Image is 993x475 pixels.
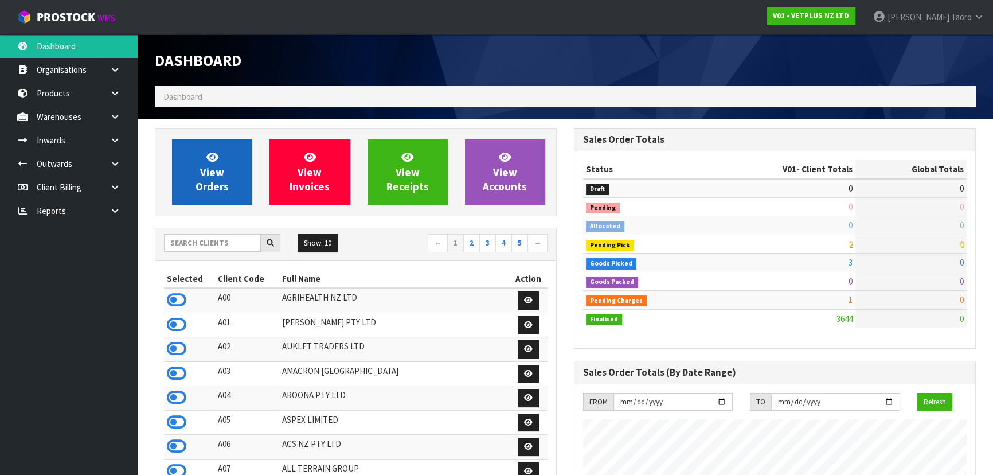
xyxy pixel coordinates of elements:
span: 0 [849,183,853,194]
span: 0 [849,220,853,231]
span: View Receipts [386,150,429,193]
span: 1 [849,294,853,305]
td: ACS NZ PTY LTD [279,435,509,460]
td: AUKLET TRADERS LTD [279,337,509,362]
strong: V01 - VETPLUS NZ LTD [773,11,849,21]
span: Allocated [586,221,624,232]
a: ← [428,234,448,252]
th: Status [583,160,710,178]
a: 3 [479,234,496,252]
h3: Sales Order Totals [583,134,967,145]
td: A04 [215,386,279,411]
span: 0 [960,257,964,268]
th: Full Name [279,270,509,288]
div: TO [750,393,771,411]
a: ViewOrders [172,139,252,205]
th: - Client Totals [710,160,855,178]
td: A06 [215,435,279,460]
span: ProStock [37,10,95,25]
small: WMS [97,13,115,24]
img: cube-alt.png [17,10,32,24]
span: Goods Packed [586,277,638,288]
button: Refresh [917,393,952,411]
span: 0 [960,183,964,194]
a: V01 - VETPLUS NZ LTD [767,7,855,25]
td: A05 [215,410,279,435]
td: A00 [215,288,279,313]
a: ViewAccounts [465,139,545,205]
td: A01 [215,313,279,337]
input: Search clients [164,234,261,252]
a: ViewInvoices [269,139,350,205]
span: V01 [783,163,796,174]
td: AGRIHEALTH NZ LTD [279,288,509,313]
span: Taoro [951,11,972,22]
span: 0 [960,313,964,324]
a: → [527,234,548,252]
span: Goods Picked [586,258,636,270]
div: FROM [583,393,613,411]
td: ASPEX LIMITED [279,410,509,435]
td: AMACRON [GEOGRAPHIC_DATA] [279,361,509,386]
nav: Page navigation [365,234,548,254]
span: 0 [960,201,964,212]
a: 1 [447,234,464,252]
span: View Accounts [483,150,527,193]
span: 3644 [836,313,853,324]
span: View Orders [196,150,229,193]
td: A02 [215,337,279,362]
td: AROONA PTY LTD [279,386,509,411]
span: Pending Pick [586,240,634,251]
td: [PERSON_NAME] PTY LTD [279,313,509,337]
span: Finalised [586,314,622,325]
span: [PERSON_NAME] [888,11,949,22]
th: Client Code [215,270,279,288]
span: Pending [586,203,620,214]
a: ViewReceipts [368,139,448,205]
span: Pending Charges [586,295,647,307]
th: Action [509,270,548,288]
a: 2 [463,234,480,252]
span: 0 [960,294,964,305]
span: Dashboard [163,91,202,102]
span: Draft [586,184,609,195]
h3: Sales Order Totals (By Date Range) [583,367,967,378]
span: 2 [849,239,853,250]
th: Selected [164,270,215,288]
button: Show: 10 [298,234,338,252]
span: 0 [960,239,964,250]
span: View Invoices [290,150,330,193]
span: 0 [960,276,964,287]
th: Global Totals [855,160,967,178]
a: 4 [495,234,512,252]
span: 0 [849,201,853,212]
span: 0 [960,220,964,231]
span: 3 [849,257,853,268]
td: A03 [215,361,279,386]
span: Dashboard [155,50,241,70]
span: 0 [849,276,853,287]
a: 5 [511,234,528,252]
